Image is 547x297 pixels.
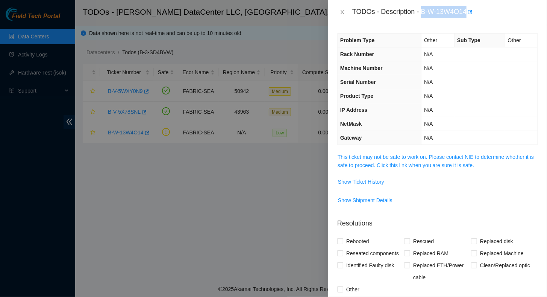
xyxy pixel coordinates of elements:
[340,107,367,113] span: IP Address
[339,9,345,15] span: close
[338,178,384,186] span: Show Ticket History
[343,259,397,271] span: Identified Faulty disk
[340,51,374,57] span: Rack Number
[338,176,385,188] button: Show Ticket History
[340,93,373,99] span: Product Type
[410,235,437,247] span: Rescued
[410,247,452,259] span: Replaced RAM
[337,212,538,228] p: Resolutions
[343,283,362,295] span: Other
[340,121,362,127] span: NetMask
[477,259,533,271] span: Clean/Replaced optic
[457,37,480,43] span: Sub Type
[477,235,516,247] span: Replaced disk
[424,121,433,127] span: N/A
[424,135,433,141] span: N/A
[338,194,393,206] button: Show Shipment Details
[424,79,433,85] span: N/A
[343,247,402,259] span: Reseated components
[424,51,433,57] span: N/A
[424,107,433,113] span: N/A
[340,135,362,141] span: Gateway
[338,154,534,168] a: This ticket may not be safe to work on. Please contact NIE to determine whether it is safe to pro...
[337,9,348,16] button: Close
[340,65,383,71] span: Machine Number
[424,93,433,99] span: N/A
[343,235,372,247] span: Rebooted
[424,65,433,71] span: N/A
[424,37,437,43] span: Other
[340,37,375,43] span: Problem Type
[338,196,392,204] span: Show Shipment Details
[410,259,471,283] span: Replaced ETH/Power cable
[352,6,538,18] div: TODOs - Description - B-W-13W4O14
[477,247,527,259] span: Replaced Machine
[508,37,521,43] span: Other
[340,79,376,85] span: Serial Number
